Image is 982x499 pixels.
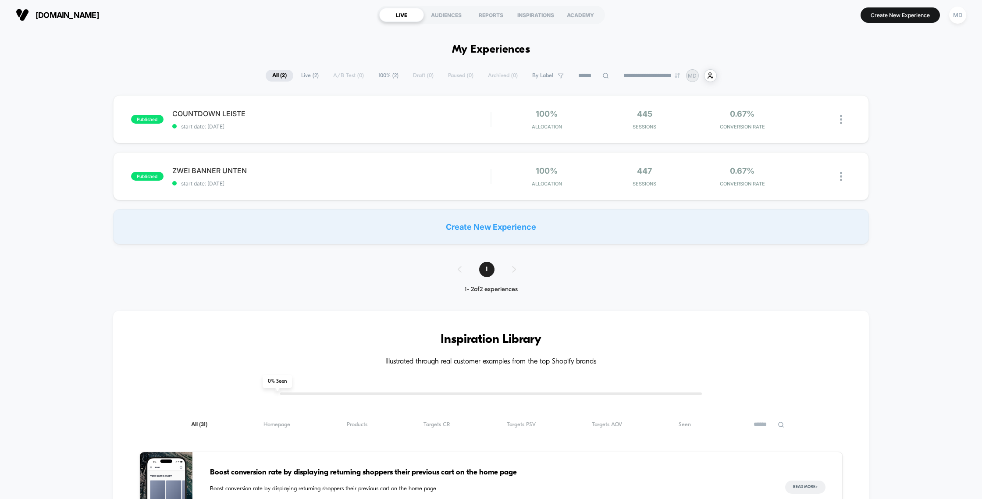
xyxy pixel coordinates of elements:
[730,109,754,118] span: 0.67%
[16,8,29,21] img: Visually logo
[449,286,534,293] div: 1 - 2 of 2 experiences
[191,421,207,428] span: All
[438,267,464,275] input: Volume
[946,6,969,24] button: MD
[199,422,207,428] span: ( 31 )
[295,70,325,82] span: Live ( 2 )
[240,131,261,152] button: Play, NEW DEMO 2025-VEED.mp4
[696,181,789,187] span: CONVERSION RATE
[131,172,164,181] span: published
[36,11,99,20] span: [DOMAIN_NAME]
[730,166,754,175] span: 0.67%
[598,124,691,130] span: Sessions
[592,421,622,428] span: Targets AOV
[424,8,469,22] div: AUDIENCES
[139,333,843,347] h3: Inspiration Library
[637,109,652,118] span: 445
[536,109,558,118] span: 100%
[513,8,558,22] div: INSPIRATIONS
[679,421,691,428] span: Seen
[558,8,603,22] div: ACADEMY
[139,358,843,366] h4: Illustrated through real customer examples from the top Shopify brands
[172,123,491,130] span: start date: [DATE]
[266,70,293,82] span: All ( 2 )
[536,166,558,175] span: 100%
[840,115,842,124] img: close
[532,181,562,187] span: Allocation
[397,266,420,275] div: Duration
[675,73,680,78] img: end
[172,180,491,187] span: start date: [DATE]
[532,72,553,79] span: By Label
[113,209,869,244] div: Create New Experience
[210,467,768,478] span: Boost conversion rate by displaying returning shoppers their previous cart on the home page
[696,124,789,130] span: CONVERSION RATE
[376,266,396,275] div: Current time
[423,421,450,428] span: Targets CR
[172,109,491,118] span: COUNTDOWN LEISTE
[861,7,940,23] button: Create New Experience
[131,115,164,124] span: published
[379,8,424,22] div: LIVE
[13,8,102,22] button: [DOMAIN_NAME]
[840,172,842,181] img: close
[785,481,825,494] button: Read More>
[452,43,530,56] h1: My Experiences
[7,252,496,260] input: Seek
[4,264,18,278] button: Play, NEW DEMO 2025-VEED.mp4
[688,72,697,79] p: MD
[263,375,292,388] span: 0 % Seen
[372,70,405,82] span: 100% ( 2 )
[949,7,966,24] div: MD
[347,421,367,428] span: Products
[637,166,652,175] span: 447
[210,485,768,493] span: Boost conversion rate by displaying returning shoppers their previous cart on the home page
[172,166,491,175] span: ZWEI BANNER UNTEN
[507,421,536,428] span: Targets PSV
[479,262,495,277] span: 1
[598,181,691,187] span: Sessions
[263,421,290,428] span: Homepage
[532,124,562,130] span: Allocation
[469,8,513,22] div: REPORTS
